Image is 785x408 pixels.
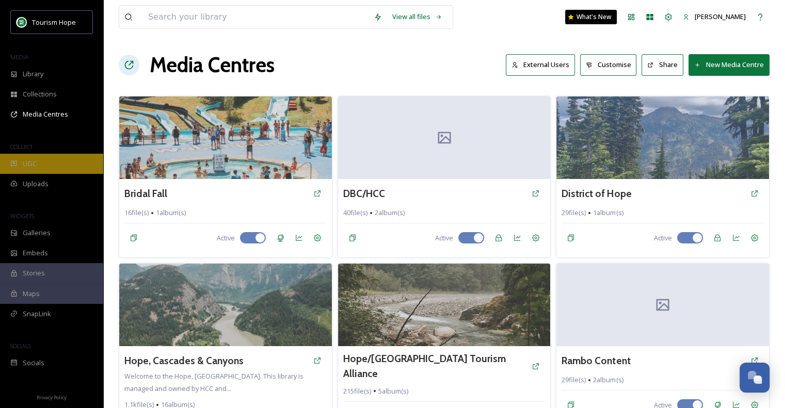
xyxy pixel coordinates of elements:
span: Privacy Policy [37,394,67,401]
a: [PERSON_NAME] [678,7,751,27]
span: 5 album(s) [378,386,408,396]
a: View all files [387,7,447,27]
span: MEDIA [10,53,28,61]
span: WIDGETS [10,212,34,220]
a: What's New [565,10,617,24]
span: Embeds [23,248,48,258]
a: District of Hope [562,186,631,201]
span: 2 album(s) [593,375,623,385]
span: 2 album(s) [375,208,405,218]
span: SnapLink [23,309,51,319]
a: External Users [506,54,580,75]
span: Library [23,69,43,79]
span: Active [654,233,672,243]
a: Hope/[GEOGRAPHIC_DATA] Tourism Alliance [343,351,527,381]
span: 29 file(s) [562,375,586,385]
span: SOCIALS [10,342,31,350]
input: Search your library [143,6,369,28]
a: Customise [580,54,642,75]
a: DBC/HCC [343,186,385,201]
a: Privacy Policy [37,390,67,403]
h1: Media Centres [150,50,275,80]
button: New Media Centre [688,54,770,75]
span: Active [435,233,453,243]
span: Welcome to the Hope, [GEOGRAPHIC_DATA]. This library is managed and owned by HCC and... [124,371,303,393]
span: [PERSON_NAME] [695,12,746,21]
span: 215 file(s) [343,386,371,396]
span: 1 album(s) [156,208,186,218]
button: Customise [580,54,637,75]
a: Hope, Cascades & Canyons [124,353,244,368]
span: Socials [23,358,44,368]
span: Galleries [23,228,51,238]
span: Active [217,233,235,243]
span: Collections [23,89,57,99]
button: Open Chat [740,363,770,393]
span: Uploads [23,179,49,189]
span: 40 file(s) [343,208,367,218]
button: Share [642,54,683,75]
img: logo.png [17,17,27,27]
span: Tourism Hope [32,18,76,27]
span: Stories [23,268,45,278]
img: Py5bC3IF0hwAAAAAAAAMywDSC04438.jpg [119,96,332,179]
a: Bridal Fall [124,186,167,201]
span: 1 album(s) [593,208,623,218]
span: UGC [23,159,37,169]
span: Media Centres [23,109,68,119]
img: janellebe_-18003267467629945.jpeg [556,96,769,179]
span: 16 file(s) [124,208,149,218]
span: 29 file(s) [562,208,586,218]
span: COLLECT [10,143,33,151]
button: External Users [506,54,575,75]
img: Py5bC3IF0hwAAAAAAABn2A2021.09.25--MavicMiniPhotos-11.jpg [119,264,332,346]
span: Maps [23,289,40,299]
img: Py5bC3IF0hwAAAAAAABykg2021.08.01--Day14Hope_OthelloTunnels-2.jpg [338,264,551,346]
a: Rambo Content [562,353,630,368]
